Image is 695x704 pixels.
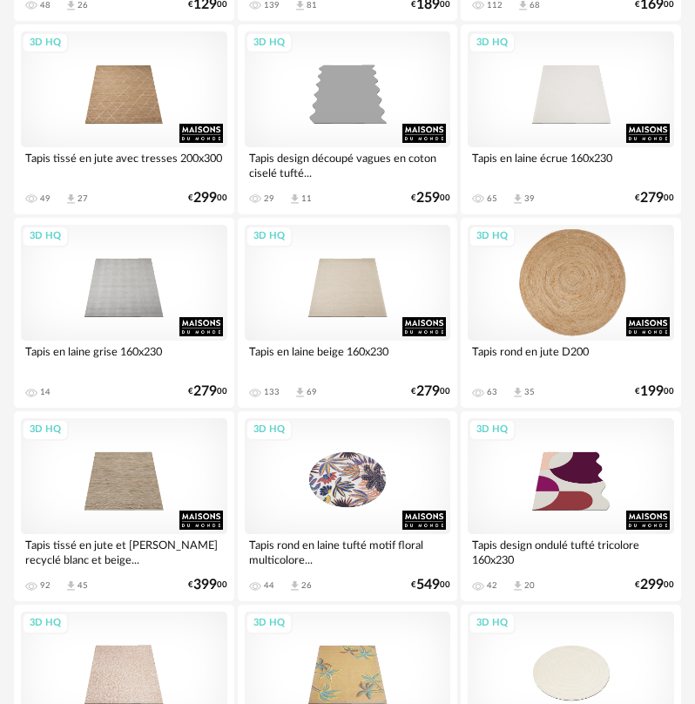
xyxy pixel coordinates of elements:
div: € 00 [411,193,450,204]
span: Download icon [64,579,78,592]
div: 3D HQ [469,32,516,54]
div: 44 [264,580,274,591]
div: 63 [487,387,497,397]
div: Tapis rond en jute D200 [468,341,674,376]
div: 3D HQ [246,419,293,441]
div: 3D HQ [246,226,293,247]
span: 549 [416,579,440,591]
a: 3D HQ Tapis tissé en jute avec tresses 200x300 49 Download icon 27 €29900 [14,24,234,214]
div: Tapis design ondulé tufté tricolore 160x230 [468,534,674,569]
a: 3D HQ Tapis rond en jute D200 63 Download icon 35 €19900 [461,218,681,408]
span: Download icon [288,193,301,206]
div: Tapis rond en laine tufté motif floral multicolore... [245,534,451,569]
div: 35 [524,387,535,397]
div: € 00 [411,579,450,591]
div: Tapis design découpé vagues en coton ciselé tufté... [245,147,451,182]
span: 279 [640,193,664,204]
div: Tapis tissé en jute avec tresses 200x300 [21,147,227,182]
div: Tapis en laine beige 160x230 [245,341,451,376]
div: 45 [78,580,88,591]
div: € 00 [188,386,227,397]
div: 11 [301,193,312,204]
span: Download icon [288,579,301,592]
div: 3D HQ [469,226,516,247]
span: 299 [640,579,664,591]
span: Download icon [511,579,524,592]
div: 69 [307,387,317,397]
a: 3D HQ Tapis en laine grise 160x230 14 €27900 [14,218,234,408]
span: 259 [416,193,440,204]
div: € 00 [635,579,674,591]
div: € 00 [188,579,227,591]
div: € 00 [188,193,227,204]
div: 65 [487,193,497,204]
a: 3D HQ Tapis en laine beige 160x230 133 Download icon 69 €27900 [238,218,458,408]
div: 39 [524,193,535,204]
span: Download icon [511,193,524,206]
a: 3D HQ Tapis rond en laine tufté motif floral multicolore... 44 Download icon 26 €54900 [238,411,458,601]
div: 29 [264,193,274,204]
div: Tapis en laine grise 160x230 [21,341,227,376]
div: 92 [40,580,51,591]
div: 3D HQ [469,613,516,634]
div: 3D HQ [22,613,69,634]
span: 399 [193,579,217,591]
div: 20 [524,580,535,591]
a: 3D HQ Tapis design découpé vagues en coton ciselé tufté... 29 Download icon 11 €25900 [238,24,458,214]
div: 3D HQ [246,32,293,54]
span: 279 [416,386,440,397]
div: € 00 [635,386,674,397]
div: 14 [40,387,51,397]
span: Download icon [511,386,524,399]
span: Download icon [64,193,78,206]
a: 3D HQ Tapis design ondulé tufté tricolore 160x230 42 Download icon 20 €29900 [461,411,681,601]
span: 299 [193,193,217,204]
span: 279 [193,386,217,397]
div: 3D HQ [22,419,69,441]
div: Tapis en laine écrue 160x230 [468,147,674,182]
div: 27 [78,193,88,204]
a: 3D HQ Tapis en laine écrue 160x230 65 Download icon 39 €27900 [461,24,681,214]
div: Tapis tissé en jute et [PERSON_NAME] recyclé blanc et beige... [21,534,227,569]
span: 199 [640,386,664,397]
div: 3D HQ [22,226,69,247]
div: € 00 [635,193,674,204]
div: 133 [264,387,280,397]
div: 3D HQ [22,32,69,54]
span: Download icon [294,386,307,399]
div: 3D HQ [469,419,516,441]
div: 49 [40,193,51,204]
div: € 00 [411,386,450,397]
a: 3D HQ Tapis tissé en jute et [PERSON_NAME] recyclé blanc et beige... 92 Download icon 45 €39900 [14,411,234,601]
div: 42 [487,580,497,591]
div: 26 [301,580,312,591]
div: 3D HQ [246,613,293,634]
